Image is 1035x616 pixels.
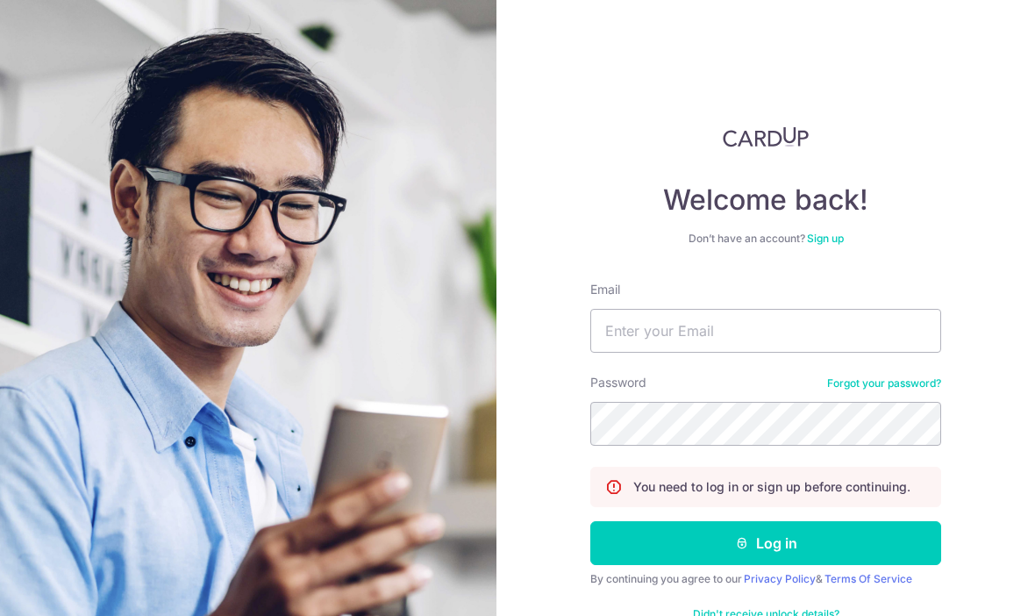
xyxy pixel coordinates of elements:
[590,521,941,565] button: Log in
[590,572,941,586] div: By continuing you agree to our &
[827,376,941,390] a: Forgot your password?
[744,572,816,585] a: Privacy Policy
[590,183,941,218] h4: Welcome back!
[590,374,646,391] label: Password
[590,232,941,246] div: Don’t have an account?
[590,309,941,353] input: Enter your Email
[824,572,912,585] a: Terms Of Service
[723,126,809,147] img: CardUp Logo
[633,478,910,496] p: You need to log in or sign up before continuing.
[590,281,620,298] label: Email
[807,232,844,245] a: Sign up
